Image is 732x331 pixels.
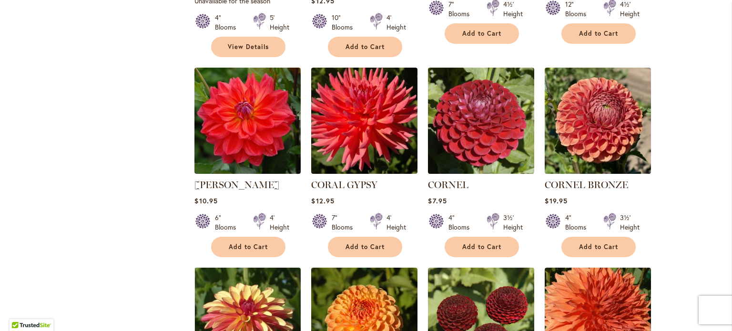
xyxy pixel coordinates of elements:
span: Add to Cart [579,30,618,38]
div: 3½' Height [620,213,640,232]
span: Add to Cart [229,243,268,251]
span: $19.95 [545,196,567,205]
div: 4" Blooms [215,13,242,32]
a: CORNEL [428,167,534,176]
a: View Details [211,37,285,57]
a: CORNEL BRONZE [545,167,651,176]
button: Add to Cart [328,237,402,257]
a: CORNEL [428,179,468,191]
div: 6" Blooms [215,213,242,232]
span: Add to Cart [579,243,618,251]
a: CORAL GYPSY [311,179,377,191]
span: $10.95 [194,196,217,205]
img: COOPER BLAINE [194,68,301,174]
button: Add to Cart [328,37,402,57]
div: 7" Blooms [332,213,358,232]
div: 10" Blooms [332,13,358,32]
span: Add to Cart [346,43,385,51]
div: 4" Blooms [565,213,592,232]
span: $12.95 [311,196,334,205]
span: View Details [228,43,269,51]
span: $7.95 [428,196,447,205]
img: CORNEL [428,68,534,174]
iframe: Launch Accessibility Center [7,297,34,324]
button: Add to Cart [561,237,636,257]
button: Add to Cart [445,237,519,257]
a: CORAL GYPSY [311,167,417,176]
button: Add to Cart [561,23,636,44]
div: 4' Height [270,213,289,232]
a: [PERSON_NAME] [194,179,279,191]
span: Add to Cart [346,243,385,251]
button: Add to Cart [211,237,285,257]
div: 3½' Height [503,213,523,232]
div: 4" Blooms [448,213,475,232]
a: COOPER BLAINE [194,167,301,176]
div: 4' Height [386,13,406,32]
img: CORAL GYPSY [311,68,417,174]
button: Add to Cart [445,23,519,44]
a: CORNEL BRONZE [545,179,628,191]
img: CORNEL BRONZE [545,68,651,174]
div: 5' Height [270,13,289,32]
span: Add to Cart [462,30,501,38]
span: Add to Cart [462,243,501,251]
div: 4' Height [386,213,406,232]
